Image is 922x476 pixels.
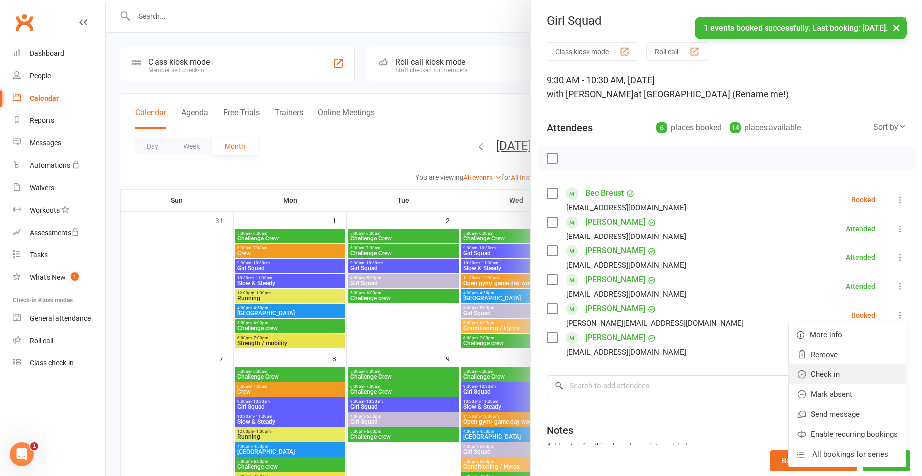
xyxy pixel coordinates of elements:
div: Calendar [30,94,59,102]
a: General attendance kiosk mode [13,307,105,330]
div: General attendance [30,314,91,322]
div: 6 [656,122,667,133]
div: Girl Squad [531,14,922,28]
span: 1 [30,442,38,450]
a: Waivers [13,177,105,199]
div: Dashboard [30,49,64,57]
div: Attendees [547,121,593,135]
a: [PERSON_NAME] [585,330,645,346]
div: What's New [30,273,66,281]
a: Dashboard [13,42,105,65]
div: Attended [846,254,875,261]
a: [PERSON_NAME] [585,214,645,230]
a: [PERSON_NAME] [585,301,645,317]
div: Class check-in [30,359,74,367]
button: Class kiosk mode [547,42,638,61]
div: Sort by [873,121,906,134]
div: [EMAIL_ADDRESS][DOMAIN_NAME] [566,259,686,272]
div: [EMAIL_ADDRESS][DOMAIN_NAME] [566,346,686,358]
iframe: Intercom live chat [10,442,34,466]
div: Messages [30,139,61,147]
div: Assessments [30,229,79,237]
div: People [30,72,51,80]
a: Class kiosk mode [13,352,105,374]
a: Tasks [13,244,105,266]
div: places available [730,121,801,135]
a: Clubworx [12,10,37,35]
div: Booked [851,196,875,203]
a: More info [789,325,906,345]
span: All bookings for series [812,448,888,460]
div: Roll call [30,337,53,345]
div: Attended [846,225,875,232]
a: Workouts [13,199,105,222]
a: What's New1 [13,266,105,289]
button: Bulk add attendees [770,450,857,471]
div: Workouts [30,206,60,214]
a: Enable recurring bookings [789,424,906,444]
a: Send message [789,404,906,424]
div: 1 events booked successfully. Last booking: [DATE]. [695,17,907,39]
button: × [887,17,905,38]
a: Assessments [13,222,105,244]
div: 14 [730,122,741,133]
div: Notes [547,423,573,437]
div: 9:30 AM - 10:30 AM, [DATE] [547,73,906,101]
div: Add notes for this class / appointment below [547,440,906,452]
div: places booked [656,121,722,135]
span: at [GEOGRAPHIC_DATA] (Rename me!) [634,89,789,99]
a: Messages [13,132,105,154]
a: Automations [13,154,105,177]
span: More info [810,329,842,341]
div: Automations [30,161,70,169]
div: [EMAIL_ADDRESS][DOMAIN_NAME] [566,230,686,243]
a: Reports [13,110,105,132]
a: All bookings for series [789,444,906,464]
div: Reports [30,117,54,124]
div: Attended [846,283,875,290]
div: [EMAIL_ADDRESS][DOMAIN_NAME] [566,288,686,301]
button: Roll call [646,42,708,61]
a: [PERSON_NAME] [585,272,645,288]
a: Bec Breust [585,185,624,201]
div: Booked [851,312,875,319]
span: with [PERSON_NAME] [547,89,634,99]
a: Roll call [13,330,105,352]
a: Check in [789,364,906,384]
a: [PERSON_NAME] [585,243,645,259]
span: 1 [71,272,79,281]
a: Calendar [13,87,105,110]
div: [EMAIL_ADDRESS][DOMAIN_NAME] [566,201,686,214]
a: Remove [789,345,906,364]
input: Search to add attendees [547,375,906,396]
a: People [13,65,105,87]
div: Waivers [30,184,54,192]
div: [PERSON_NAME][EMAIL_ADDRESS][DOMAIN_NAME] [566,317,744,330]
a: Mark absent [789,384,906,404]
div: Tasks [30,251,48,259]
